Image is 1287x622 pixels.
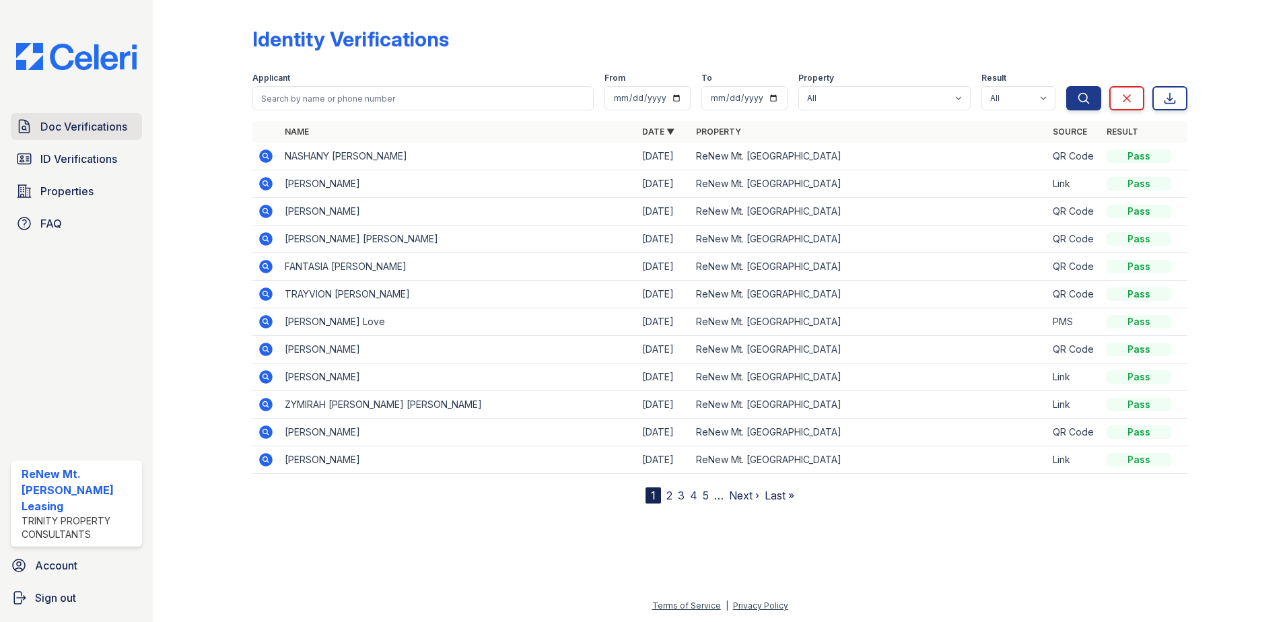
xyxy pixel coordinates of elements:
[1047,253,1101,281] td: QR Code
[1107,453,1171,466] div: Pass
[1047,364,1101,391] td: Link
[1107,315,1171,329] div: Pass
[279,143,637,170] td: NASHANY [PERSON_NAME]
[691,143,1048,170] td: ReNew Mt. [GEOGRAPHIC_DATA]
[279,253,637,281] td: FANTASIA [PERSON_NAME]
[714,487,724,504] span: …
[691,170,1048,198] td: ReNew Mt. [GEOGRAPHIC_DATA]
[696,127,741,137] a: Property
[637,308,691,336] td: [DATE]
[637,336,691,364] td: [DATE]
[279,419,637,446] td: [PERSON_NAME]
[765,489,794,502] a: Last »
[729,489,759,502] a: Next ›
[1047,419,1101,446] td: QR Code
[1047,336,1101,364] td: QR Code
[637,226,691,253] td: [DATE]
[646,487,661,504] div: 1
[252,73,290,83] label: Applicant
[1047,143,1101,170] td: QR Code
[1107,425,1171,439] div: Pass
[691,198,1048,226] td: ReNew Mt. [GEOGRAPHIC_DATA]
[5,584,147,611] a: Sign out
[11,113,142,140] a: Doc Verifications
[637,198,691,226] td: [DATE]
[22,466,137,514] div: ReNew Mt. [PERSON_NAME] Leasing
[1107,398,1171,411] div: Pass
[1107,149,1171,163] div: Pass
[5,43,147,70] img: CE_Logo_Blue-a8612792a0a2168367f1c8372b55b34899dd931a85d93a1a3d3e32e68fde9ad4.png
[40,151,117,167] span: ID Verifications
[279,308,637,336] td: [PERSON_NAME] Love
[285,127,309,137] a: Name
[1107,260,1171,273] div: Pass
[701,73,712,83] label: To
[691,336,1048,364] td: ReNew Mt. [GEOGRAPHIC_DATA]
[279,391,637,419] td: ZYMIRAH [PERSON_NAME] [PERSON_NAME]
[1047,226,1101,253] td: QR Code
[637,446,691,474] td: [DATE]
[691,226,1048,253] td: ReNew Mt. [GEOGRAPHIC_DATA]
[691,308,1048,336] td: ReNew Mt. [GEOGRAPHIC_DATA]
[279,364,637,391] td: [PERSON_NAME]
[11,145,142,172] a: ID Verifications
[40,118,127,135] span: Doc Verifications
[637,253,691,281] td: [DATE]
[604,73,625,83] label: From
[279,336,637,364] td: [PERSON_NAME]
[279,226,637,253] td: [PERSON_NAME] [PERSON_NAME]
[35,557,77,574] span: Account
[652,600,721,611] a: Terms of Service
[5,552,147,579] a: Account
[1107,287,1171,301] div: Pass
[691,419,1048,446] td: ReNew Mt. [GEOGRAPHIC_DATA]
[1053,127,1087,137] a: Source
[1047,170,1101,198] td: Link
[691,364,1048,391] td: ReNew Mt. [GEOGRAPHIC_DATA]
[22,514,137,541] div: Trinity Property Consultants
[637,364,691,391] td: [DATE]
[637,170,691,198] td: [DATE]
[252,27,449,51] div: Identity Verifications
[35,590,76,606] span: Sign out
[678,489,685,502] a: 3
[1107,177,1171,191] div: Pass
[279,281,637,308] td: TRAYVION [PERSON_NAME]
[691,253,1048,281] td: ReNew Mt. [GEOGRAPHIC_DATA]
[726,600,728,611] div: |
[1107,232,1171,246] div: Pass
[1107,370,1171,384] div: Pass
[637,391,691,419] td: [DATE]
[1107,343,1171,356] div: Pass
[1047,391,1101,419] td: Link
[40,183,94,199] span: Properties
[690,489,697,502] a: 4
[279,198,637,226] td: [PERSON_NAME]
[11,178,142,205] a: Properties
[11,210,142,237] a: FAQ
[642,127,674,137] a: Date ▼
[1047,281,1101,308] td: QR Code
[279,446,637,474] td: [PERSON_NAME]
[703,489,709,502] a: 5
[733,600,788,611] a: Privacy Policy
[1047,446,1101,474] td: Link
[1107,127,1138,137] a: Result
[691,446,1048,474] td: ReNew Mt. [GEOGRAPHIC_DATA]
[252,86,594,110] input: Search by name or phone number
[637,281,691,308] td: [DATE]
[798,73,834,83] label: Property
[691,281,1048,308] td: ReNew Mt. [GEOGRAPHIC_DATA]
[666,489,672,502] a: 2
[691,391,1048,419] td: ReNew Mt. [GEOGRAPHIC_DATA]
[637,143,691,170] td: [DATE]
[637,419,691,446] td: [DATE]
[981,73,1006,83] label: Result
[279,170,637,198] td: [PERSON_NAME]
[40,215,62,232] span: FAQ
[1047,198,1101,226] td: QR Code
[1047,308,1101,336] td: PMS
[1107,205,1171,218] div: Pass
